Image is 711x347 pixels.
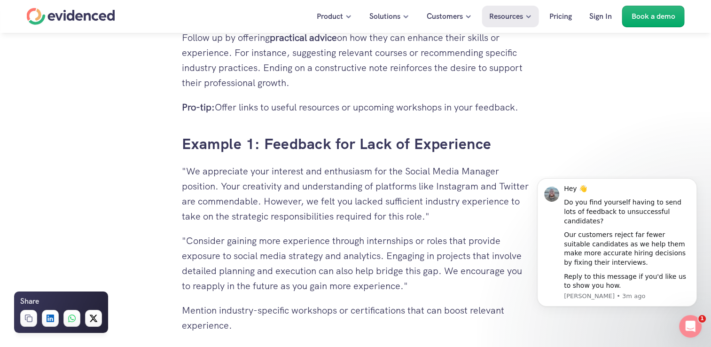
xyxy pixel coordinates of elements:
[317,10,343,23] p: Product
[489,10,523,23] p: Resources
[27,8,115,25] a: Home
[549,10,572,23] p: Pricing
[20,295,39,308] h6: Share
[182,134,530,155] h3: Example 1: Feedback for Lack of Experience
[698,315,706,323] span: 1
[542,6,579,27] a: Pricing
[182,101,215,113] strong: Pro-tip:
[182,233,530,293] p: "Consider gaining more experience through internships or roles that provide exposure to social me...
[427,10,463,23] p: Customers
[182,100,530,115] p: Offer links to useful resources or upcoming workshops in your feedback.
[589,10,612,23] p: Sign In
[523,176,711,342] iframe: Intercom notifications message
[632,10,675,23] p: Book a demo
[582,6,619,27] a: Sign In
[679,315,702,338] iframe: Intercom live chat
[182,164,530,224] p: "We appreciate your interest and enthusiasm for the Social Media Manager position. Your creativit...
[622,6,685,27] a: Book a demo
[369,10,400,23] p: Solutions
[182,303,530,333] p: Mention industry-specific workshops or certifications that can boost relevant experience.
